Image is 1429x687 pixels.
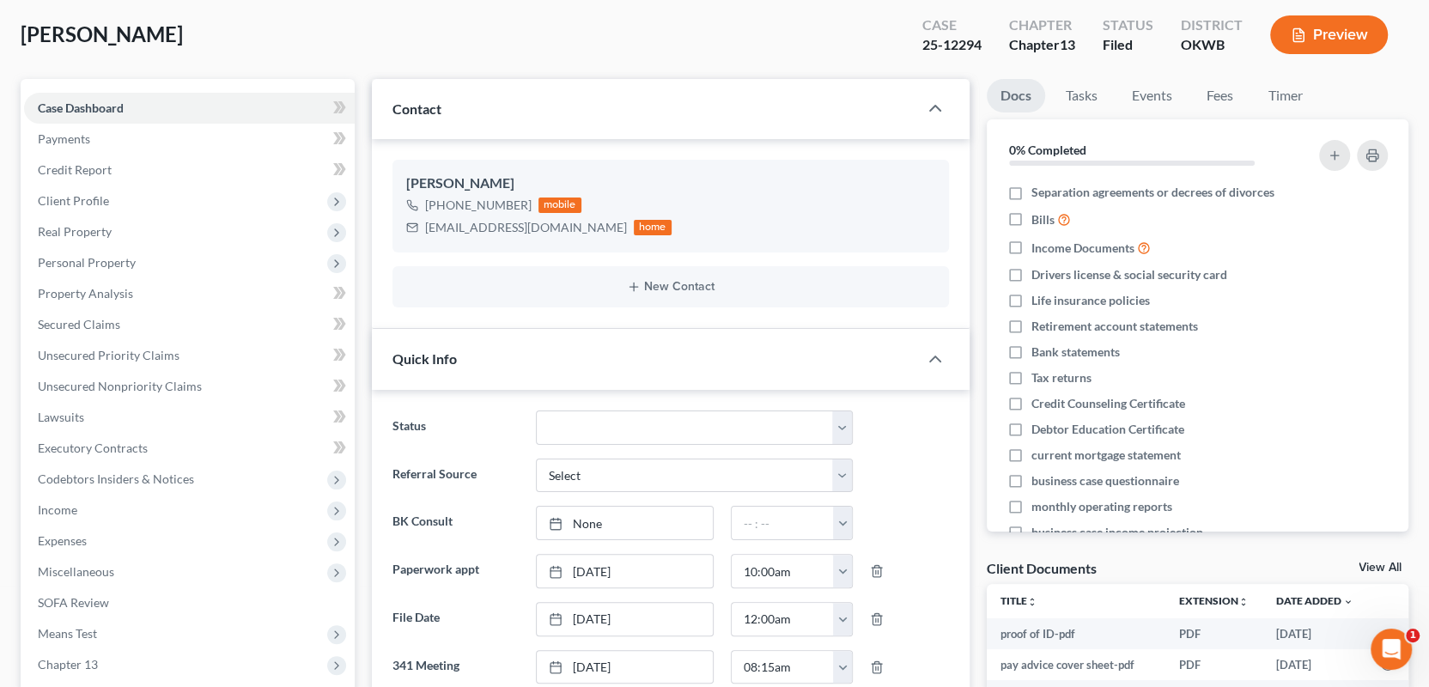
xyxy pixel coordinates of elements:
[425,219,627,236] div: [EMAIL_ADDRESS][DOMAIN_NAME]
[1009,35,1075,55] div: Chapter
[38,441,148,455] span: Executory Contracts
[732,507,834,539] input: -- : --
[24,371,355,402] a: Unsecured Nonpriority Claims
[1031,421,1184,438] span: Debtor Education Certificate
[38,502,77,517] span: Income
[537,603,713,635] a: [DATE]
[537,507,713,539] a: None
[1031,343,1120,361] span: Bank statements
[406,173,935,194] div: [PERSON_NAME]
[384,506,527,540] label: BK Consult
[24,433,355,464] a: Executory Contracts
[38,533,87,548] span: Expenses
[1165,618,1262,649] td: PDF
[24,155,355,185] a: Credit Report
[1118,79,1186,112] a: Events
[634,220,672,235] div: home
[1270,15,1388,54] button: Preview
[1060,36,1075,52] span: 13
[384,459,527,493] label: Referral Source
[1031,369,1092,386] span: Tax returns
[38,131,90,146] span: Payments
[38,224,112,239] span: Real Property
[384,602,527,636] label: File Date
[24,278,355,309] a: Property Analysis
[425,197,532,214] div: [PHONE_NUMBER]
[1179,594,1249,607] a: Extensionunfold_more
[1193,79,1248,112] a: Fees
[1371,629,1412,670] iframe: Intercom live chat
[922,15,982,35] div: Case
[1031,524,1203,541] span: business case income projection
[1031,240,1134,257] span: Income Documents
[537,555,713,587] a: [DATE]
[1031,395,1185,412] span: Credit Counseling Certificate
[384,650,527,684] label: 341 Meeting
[538,198,581,213] div: mobile
[1181,35,1243,55] div: OKWB
[1343,597,1353,607] i: expand_more
[732,651,834,684] input: -- : --
[1027,597,1037,607] i: unfold_more
[38,100,124,115] span: Case Dashboard
[1009,143,1086,157] strong: 0% Completed
[1031,447,1181,464] span: current mortgage statement
[392,350,457,367] span: Quick Info
[1009,15,1075,35] div: Chapter
[1031,266,1227,283] span: Drivers license & social security card
[1359,562,1402,574] a: View All
[38,595,109,610] span: SOFA Review
[24,93,355,124] a: Case Dashboard
[38,193,109,208] span: Client Profile
[1031,318,1198,335] span: Retirement account statements
[1031,472,1179,489] span: business case questionnaire
[1276,594,1353,607] a: Date Added expand_more
[1406,629,1420,642] span: 1
[38,286,133,301] span: Property Analysis
[38,410,84,424] span: Lawsuits
[732,603,834,635] input: -- : --
[987,559,1097,577] div: Client Documents
[1238,597,1249,607] i: unfold_more
[1103,35,1153,55] div: Filed
[24,587,355,618] a: SOFA Review
[1031,211,1055,228] span: Bills
[38,162,112,177] span: Credit Report
[922,35,982,55] div: 25-12294
[987,618,1165,649] td: proof of ID-pdf
[24,124,355,155] a: Payments
[38,317,120,331] span: Secured Claims
[38,657,98,672] span: Chapter 13
[38,255,136,270] span: Personal Property
[38,348,179,362] span: Unsecured Priority Claims
[1262,618,1367,649] td: [DATE]
[987,649,1165,680] td: pay advice cover sheet-pdf
[38,564,114,579] span: Miscellaneous
[732,555,834,587] input: -- : --
[1000,594,1037,607] a: Titleunfold_more
[21,21,183,46] span: [PERSON_NAME]
[1165,649,1262,680] td: PDF
[1103,15,1153,35] div: Status
[392,100,441,117] span: Contact
[38,379,202,393] span: Unsecured Nonpriority Claims
[1052,79,1111,112] a: Tasks
[1262,649,1367,680] td: [DATE]
[1031,498,1172,515] span: monthly operating reports
[987,79,1045,112] a: Docs
[1031,292,1150,309] span: Life insurance policies
[24,309,355,340] a: Secured Claims
[1031,184,1274,201] span: Separation agreements or decrees of divorces
[38,471,194,486] span: Codebtors Insiders & Notices
[24,340,355,371] a: Unsecured Priority Claims
[384,554,527,588] label: Paperwork appt
[1255,79,1317,112] a: Timer
[38,626,97,641] span: Means Test
[406,280,935,294] button: New Contact
[1181,15,1243,35] div: District
[537,651,713,684] a: [DATE]
[24,402,355,433] a: Lawsuits
[384,410,527,445] label: Status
